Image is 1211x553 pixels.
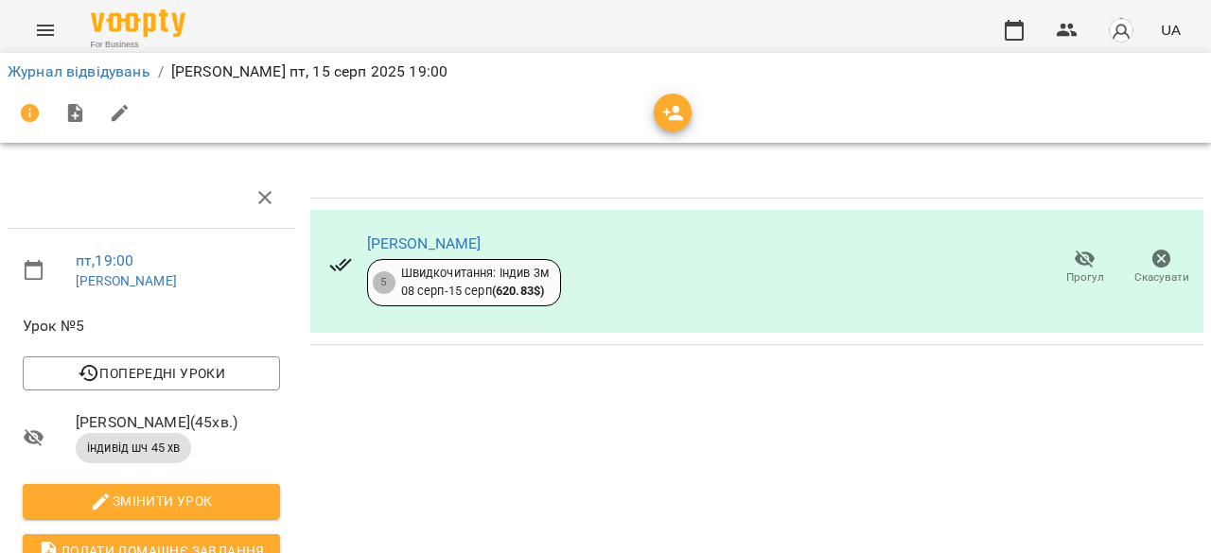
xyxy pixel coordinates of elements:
button: Прогул [1046,241,1123,294]
b: ( 620.83 $ ) [492,284,544,298]
button: Menu [23,8,68,53]
img: avatar_s.png [1108,17,1134,43]
nav: breadcrumb [8,60,1203,83]
div: Швидкочитання: Індив 3м 08 серп - 15 серп [401,265,549,300]
img: Voopty Logo [91,9,185,37]
button: Попередні уроки [23,356,280,390]
span: індивід шч 45 хв [76,440,191,457]
a: Журнал відвідувань [8,62,150,80]
li: / [158,60,164,83]
span: UA [1161,20,1181,40]
p: [PERSON_NAME] пт, 15 серп 2025 19:00 [171,60,448,83]
span: Змінити урок [38,490,265,512]
span: Прогул [1066,269,1104,285]
a: [PERSON_NAME] [367,234,482,252]
button: Змінити урок [23,484,280,518]
span: Скасувати [1134,269,1189,285]
button: Скасувати [1123,241,1200,294]
a: [PERSON_NAME] [76,273,177,288]
span: Урок №5 [23,315,280,337]
button: UA [1153,12,1188,47]
span: [PERSON_NAME] ( 45 хв. ) [76,411,280,434]
a: пт , 19:00 [76,251,133,269]
span: For Business [91,39,185,51]
div: 5 [373,271,395,294]
span: Попередні уроки [38,362,265,385]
